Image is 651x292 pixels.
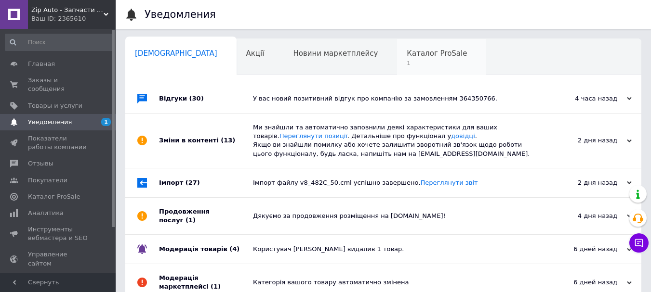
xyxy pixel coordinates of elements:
[28,134,89,152] span: Показатели работы компании
[535,136,632,145] div: 2 дня назад
[629,233,649,253] button: Чат с покупателем
[451,132,475,140] a: довідці
[535,94,632,103] div: 4 часа назад
[28,209,64,217] span: Аналитика
[28,250,89,267] span: Управление сайтом
[135,49,217,58] span: [DEMOGRAPHIC_DATA]
[253,94,535,103] div: У вас новий позитивний відгук про компанію за замовленням 364350766.
[31,14,116,23] div: Ваш ID: 2365610
[28,159,53,168] span: Отзывы
[246,49,265,58] span: Акції
[229,245,239,253] span: (4)
[5,34,114,51] input: Поиск
[186,216,196,224] span: (1)
[28,118,72,127] span: Уведомления
[535,245,632,254] div: 6 дней назад
[159,198,253,234] div: Продовження послуг
[28,192,80,201] span: Каталог ProSale
[28,102,82,110] span: Товары и услуги
[145,9,216,20] h1: Уведомления
[535,212,632,220] div: 4 дня назад
[535,178,632,187] div: 2 дня назад
[253,123,535,158] div: Ми знайшли та автоматично заповнили деякі характеристики для ваших товарів. . Детальніше про функ...
[28,176,67,185] span: Покупатели
[159,235,253,264] div: Модерація товарів
[279,132,347,140] a: Переглянути позиції
[253,245,535,254] div: Користувач [PERSON_NAME] видалив 1 товар.
[28,225,89,242] span: Инструменты вебмастера и SEO
[211,283,221,290] span: (1)
[421,179,478,186] a: Переглянути звіт
[407,60,467,67] span: 1
[253,278,535,287] div: Категорія вашого товару автоматично змінена
[101,118,111,126] span: 1
[28,76,89,93] span: Заказы и сообщения
[159,168,253,197] div: Імпорт
[535,278,632,287] div: 6 дней назад
[407,49,467,58] span: Каталог ProSale
[28,60,55,68] span: Главная
[159,84,253,113] div: Відгуки
[253,178,535,187] div: Імпорт файлу v8_482C_50.cml успішно завершено.
[189,95,204,102] span: (30)
[159,114,253,168] div: Зміни в контенті
[253,212,535,220] div: Дякуємо за продовження розміщення на [DOMAIN_NAME]!
[31,6,104,14] span: Zip Auto - Запчасти для микроавтобусов
[186,179,200,186] span: (27)
[221,137,235,144] span: (13)
[293,49,378,58] span: Новини маркетплейсу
